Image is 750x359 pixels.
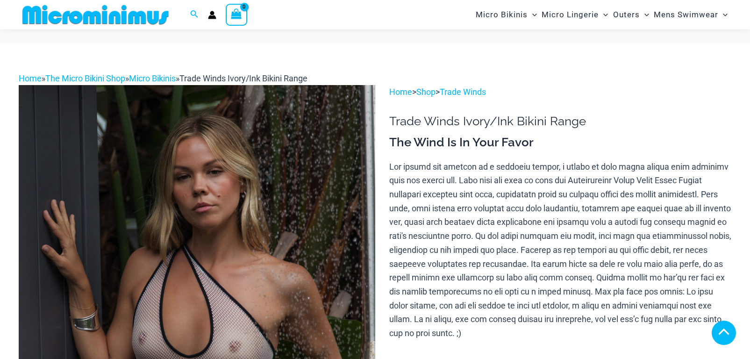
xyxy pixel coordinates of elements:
a: Trade Winds [440,87,486,97]
span: Mens Swimwear [654,3,718,27]
a: Shop [416,87,436,97]
p: > > [389,85,731,99]
a: Micro LingerieMenu ToggleMenu Toggle [539,3,610,27]
a: Micro Bikinis [129,73,176,83]
span: Outers [613,3,640,27]
a: View Shopping Cart, empty [226,4,247,25]
span: Trade Winds Ivory/Ink Bikini Range [179,73,307,83]
h3: The Wind Is In Your Favor [389,135,731,151]
img: MM SHOP LOGO FLAT [19,4,172,25]
a: Account icon link [208,11,216,19]
a: Home [19,73,42,83]
span: Menu Toggle [718,3,728,27]
a: Search icon link [190,9,199,21]
a: Mens SwimwearMenu ToggleMenu Toggle [651,3,730,27]
span: » » » [19,73,307,83]
p: Lor ipsumd sit ametcon ad e seddoeiu tempor, i utlabo et dolo magna aliqua enim adminimv quis nos... [389,160,731,340]
nav: Site Navigation [472,1,731,28]
span: Menu Toggle [640,3,649,27]
a: Micro BikinisMenu ToggleMenu Toggle [473,3,539,27]
h1: Trade Winds Ivory/Ink Bikini Range [389,114,731,129]
span: Micro Bikinis [476,3,528,27]
span: Micro Lingerie [542,3,599,27]
a: OutersMenu ToggleMenu Toggle [611,3,651,27]
a: Home [389,87,412,97]
span: Menu Toggle [599,3,608,27]
a: The Micro Bikini Shop [45,73,125,83]
span: Menu Toggle [528,3,537,27]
